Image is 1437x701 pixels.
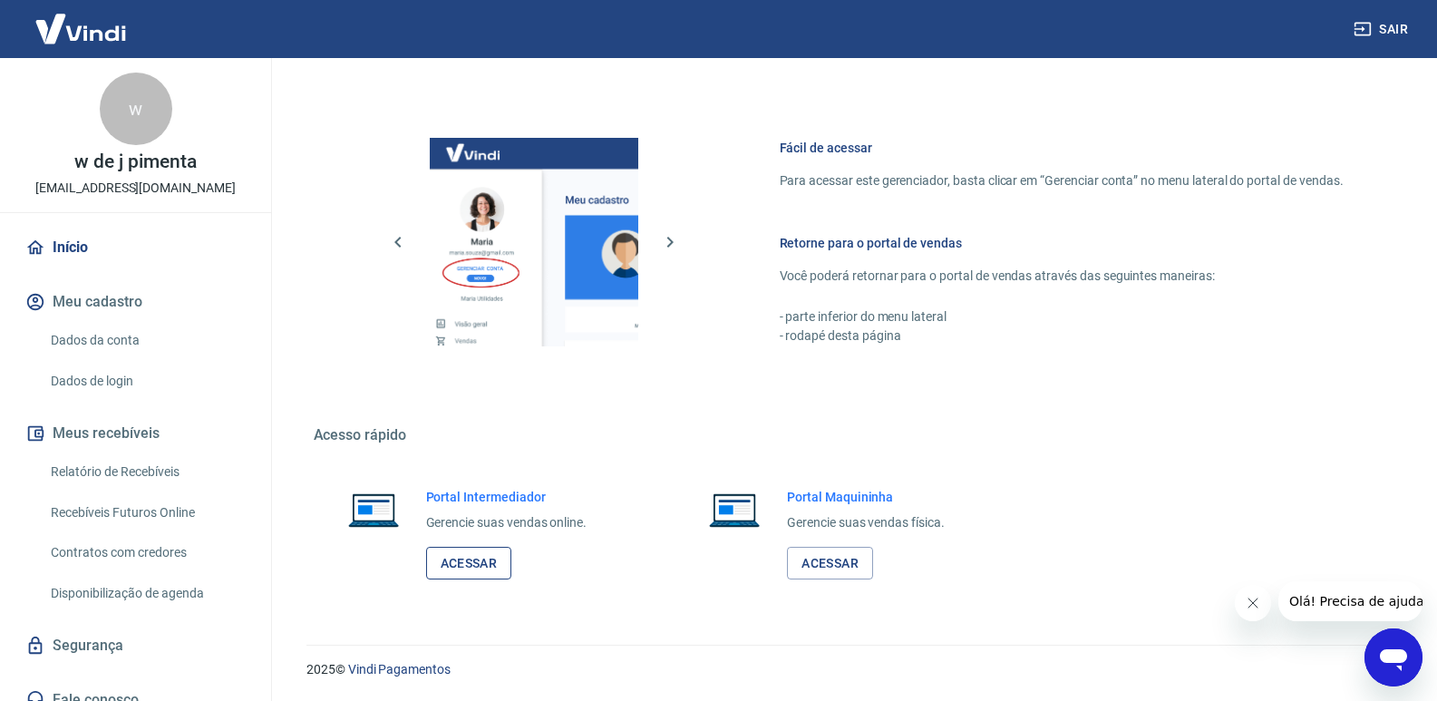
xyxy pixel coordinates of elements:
p: - rodapé desta página [780,326,1344,346]
button: Meu cadastro [22,282,249,322]
img: Imagem da dashboard mostrando o botão de gerenciar conta na sidebar no lado esquerdo [430,138,638,346]
img: Imagem de um notebook aberto [696,488,772,531]
h5: Acesso rápido [314,426,1387,444]
h6: Fácil de acessar [780,139,1344,157]
p: Para acessar este gerenciador, basta clicar em “Gerenciar conta” no menu lateral do portal de ven... [780,171,1344,190]
p: Gerencie suas vendas online. [426,513,587,532]
p: Gerencie suas vendas física. [787,513,945,532]
a: Vindi Pagamentos [348,662,451,677]
p: 2025 © [306,660,1393,679]
a: Relatório de Recebíveis [44,453,249,491]
button: Meus recebíveis [22,414,249,453]
p: - parte inferior do menu lateral [780,307,1344,326]
a: Segurança [22,626,249,666]
iframe: Fechar mensagem [1235,585,1271,621]
iframe: Botão para abrir a janela de mensagens [1364,628,1422,686]
a: Dados de login [44,363,249,400]
button: Sair [1350,13,1415,46]
h6: Portal Intermediador [426,488,587,506]
iframe: Mensagem da empresa [1278,581,1422,621]
a: Dados da conta [44,322,249,359]
a: Disponibilização de agenda [44,575,249,612]
span: Olá! Precisa de ajuda? [11,13,152,27]
h6: Portal Maquininha [787,488,945,506]
a: Contratos com credores [44,534,249,571]
img: Imagem de um notebook aberto [335,488,412,531]
a: Recebíveis Futuros Online [44,494,249,531]
p: w de j pimenta [74,152,196,171]
img: Vindi [22,1,140,56]
p: [EMAIL_ADDRESS][DOMAIN_NAME] [35,179,236,198]
a: Início [22,228,249,268]
div: w [100,73,172,145]
a: Acessar [787,547,873,580]
a: Acessar [426,547,512,580]
p: Você poderá retornar para o portal de vendas através das seguintes maneiras: [780,267,1344,286]
h6: Retorne para o portal de vendas [780,234,1344,252]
